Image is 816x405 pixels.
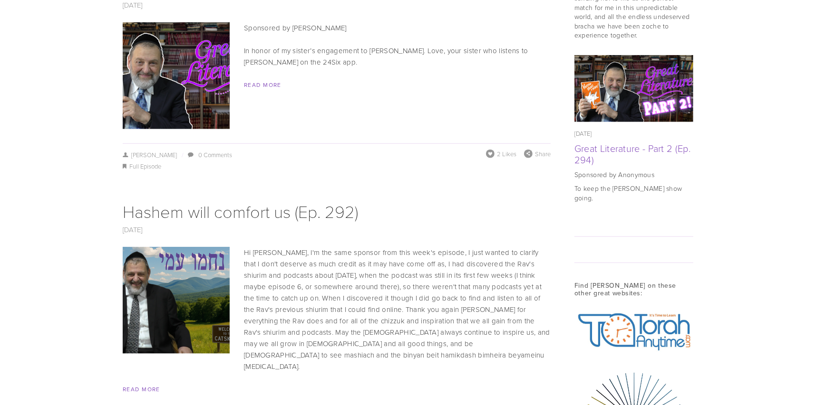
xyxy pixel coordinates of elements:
[574,55,693,122] a: Great Literature - Part 2 (Ep. 294)
[574,141,690,166] a: Great Literature - Part 2 (Ep. 294)
[244,81,282,89] a: Read More
[123,22,551,68] p: Sponsored by [PERSON_NAME] In honor of my sister’s engagement to [PERSON_NAME]. Love, your sister...
[123,247,551,372] p: Hi [PERSON_NAME], I'm the same sponsor from this week's episode, I just wanted to clarify that I ...
[123,199,358,223] a: Hashem will comfort us (Ep. 292)
[177,151,187,159] span: /
[574,309,693,355] img: TorahAnytimeAlpha.jpg
[130,162,162,170] a: Full Episode
[574,55,694,122] img: Great Literature - Part 2 (Ep. 294)
[497,150,516,158] span: 2 Likes
[574,170,693,179] p: Sponsored by Anonymous
[198,151,232,159] a: 0 Comments
[123,225,143,235] a: [DATE]
[81,247,272,354] img: Hashem will comfort us (Ep. 292)
[574,129,592,138] time: [DATE]
[524,150,551,158] div: Share
[81,22,272,129] img: Great Literature (Ep. 293)
[123,385,160,393] a: Read More
[123,151,177,159] a: [PERSON_NAME]
[574,184,693,202] p: To keep the [PERSON_NAME] show going.
[574,282,693,298] h3: Find [PERSON_NAME] on these other great websites:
